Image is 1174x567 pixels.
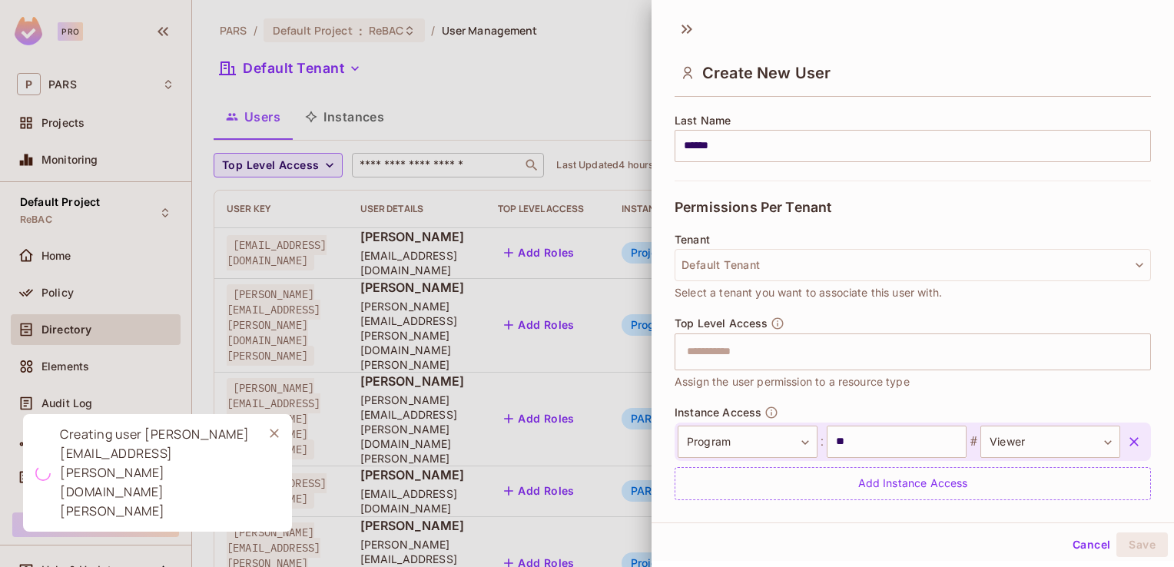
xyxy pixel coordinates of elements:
[675,406,761,419] span: Instance Access
[678,426,817,458] div: Program
[675,373,910,390] span: Assign the user permission to a resource type
[702,64,831,82] span: Create New User
[675,249,1151,281] button: Default Tenant
[675,317,768,330] span: Top Level Access
[675,284,942,301] span: Select a tenant you want to associate this user with.
[1066,532,1116,557] button: Cancel
[967,433,980,451] span: #
[1116,532,1168,557] button: Save
[675,114,731,127] span: Last Name
[675,200,831,215] span: Permissions Per Tenant
[980,426,1120,458] div: Viewer
[263,422,286,445] button: Close
[675,467,1151,500] div: Add Instance Access
[60,425,250,521] div: Creating user [PERSON_NAME][EMAIL_ADDRESS][PERSON_NAME][DOMAIN_NAME][PERSON_NAME]
[675,234,710,246] span: Tenant
[817,433,827,451] span: :
[1142,350,1146,353] button: Open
